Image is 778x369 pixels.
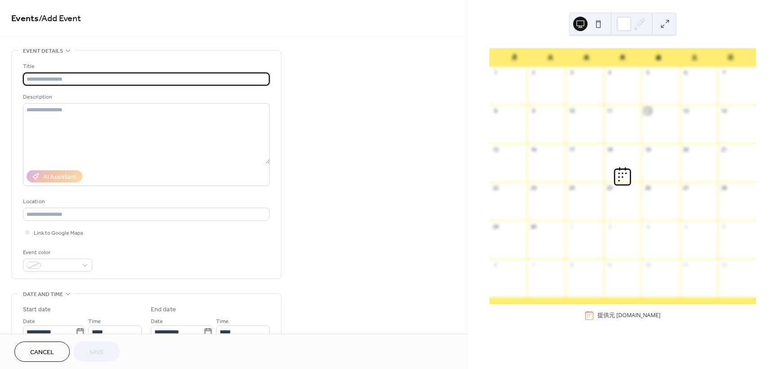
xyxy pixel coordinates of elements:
div: Location [23,197,268,206]
div: 3 [644,223,651,230]
button: Cancel [14,342,70,362]
span: Date [23,317,35,326]
div: 木 [605,49,641,67]
span: Link to Google Maps [34,228,83,238]
div: 水 [569,49,605,67]
div: 7 [720,69,727,76]
span: Cancel [30,348,54,357]
div: 9 [606,261,613,268]
div: Event color [23,248,90,257]
div: 21 [720,146,727,153]
div: 26 [644,185,651,191]
div: 28 [720,185,727,191]
div: 3 [568,69,575,76]
span: Time [216,317,229,326]
div: 9 [530,108,537,114]
div: 4 [683,223,689,230]
div: 土 [677,49,713,67]
a: Events [11,10,39,27]
div: 10 [568,108,575,114]
div: 5 [644,69,651,76]
div: 19 [644,146,651,153]
div: 11 [683,261,689,268]
div: 8 [492,108,499,114]
div: 2 [606,223,613,230]
div: 25 [606,185,613,191]
span: Event details [23,46,63,56]
div: 17 [568,146,575,153]
span: Date and time [23,290,63,299]
div: 日 [713,49,749,67]
div: 提供元 [597,311,660,319]
div: 27 [683,185,689,191]
a: [DOMAIN_NAME] [616,311,660,319]
div: 24 [568,185,575,191]
div: 23 [530,185,537,191]
div: 29 [492,223,499,230]
div: 14 [720,108,727,114]
div: 8 [568,261,575,268]
div: 5 [720,223,727,230]
div: 16 [530,146,537,153]
div: Description [23,92,268,102]
div: 7 [530,261,537,268]
div: 金 [641,49,677,67]
div: 13 [683,108,689,114]
div: 火 [533,49,569,67]
div: Title [23,62,268,71]
div: 12 [720,261,727,268]
div: 22 [492,185,499,191]
div: 6 [492,261,499,268]
div: 月 [497,49,533,67]
div: 2 [530,69,537,76]
div: 10 [644,261,651,268]
div: 1 [492,69,499,76]
div: 6 [683,69,689,76]
div: 11 [606,108,613,114]
span: Date [151,317,163,326]
span: Time [88,317,101,326]
div: 12 [644,108,651,114]
div: 20 [683,146,689,153]
div: Start date [23,305,51,314]
div: 15 [492,146,499,153]
div: 30 [530,223,537,230]
span: / Add Event [39,10,81,27]
div: 1 [568,223,575,230]
div: End date [151,305,176,314]
div: 4 [606,69,613,76]
div: 18 [606,146,613,153]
